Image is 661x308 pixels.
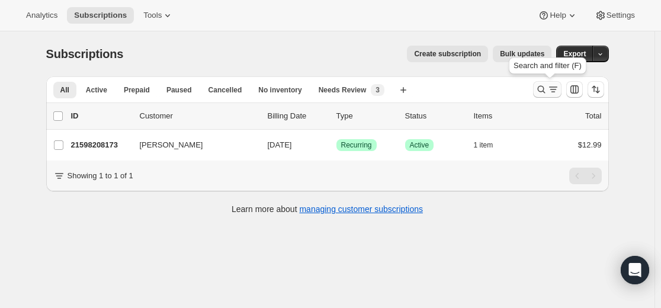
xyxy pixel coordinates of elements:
a: managing customer subscriptions [299,204,423,214]
p: ID [71,110,130,122]
span: Analytics [26,11,57,20]
button: Create subscription [407,46,488,62]
div: Items [474,110,533,122]
span: Active [86,85,107,95]
p: Showing 1 to 1 of 1 [68,170,133,182]
div: Open Intercom Messenger [621,256,649,284]
button: Create new view [394,82,413,98]
button: [PERSON_NAME] [133,136,251,155]
div: 21598208173[PERSON_NAME][DATE]SuccessRecurringSuccessActive1 item$12.99 [71,137,602,153]
button: Subscriptions [67,7,134,24]
p: Status [405,110,464,122]
span: Help [550,11,566,20]
p: Total [585,110,601,122]
span: Export [563,49,586,59]
span: 1 item [474,140,493,150]
button: Help [531,7,585,24]
p: Billing Date [268,110,327,122]
button: Customize table column order and visibility [566,81,583,98]
span: Subscriptions [74,11,127,20]
span: $12.99 [578,140,602,149]
p: 21598208173 [71,139,130,151]
button: Bulk updates [493,46,551,62]
span: Recurring [341,140,372,150]
p: Customer [140,110,258,122]
span: Create subscription [414,49,481,59]
span: Tools [143,11,162,20]
span: [DATE] [268,140,292,149]
span: Bulk updates [500,49,544,59]
span: [PERSON_NAME] [140,139,203,151]
button: Tools [136,7,181,24]
nav: Pagination [569,168,602,184]
div: Type [336,110,396,122]
span: All [60,85,69,95]
div: IDCustomerBilling DateTypeStatusItemsTotal [71,110,602,122]
span: Subscriptions [46,47,124,60]
span: 3 [376,85,380,95]
span: No inventory [258,85,301,95]
span: Settings [607,11,635,20]
span: Cancelled [208,85,242,95]
button: Search and filter results [533,81,561,98]
button: Settings [588,7,642,24]
button: 1 item [474,137,506,153]
button: Analytics [19,7,65,24]
button: Sort the results [588,81,604,98]
span: Paused [166,85,192,95]
button: Export [556,46,593,62]
span: Prepaid [124,85,150,95]
span: Active [410,140,429,150]
span: Needs Review [319,85,367,95]
p: Learn more about [232,203,423,215]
